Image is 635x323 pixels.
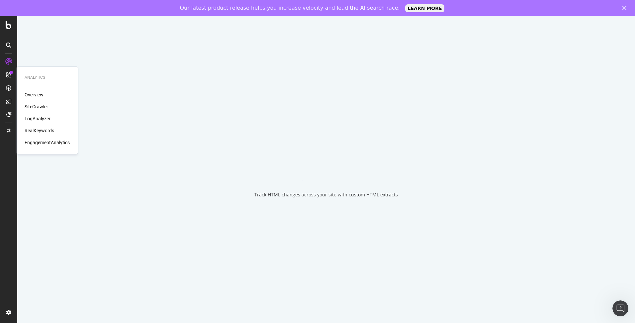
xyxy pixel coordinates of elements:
[25,127,54,134] a: RealKeywords
[25,115,50,122] a: LogAnalyzer
[612,300,628,316] iframe: Intercom live chat
[254,191,398,198] div: Track HTML changes across your site with custom HTML extracts
[180,5,400,11] div: Our latest product release helps you increase velocity and lead the AI search race.
[25,91,44,98] a: Overview
[25,75,70,80] div: Analytics
[25,139,70,146] a: EngagementAnalytics
[622,6,629,10] div: Close
[302,157,350,181] div: animation
[25,103,48,110] a: SiteCrawler
[405,4,445,12] a: LEARN MORE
